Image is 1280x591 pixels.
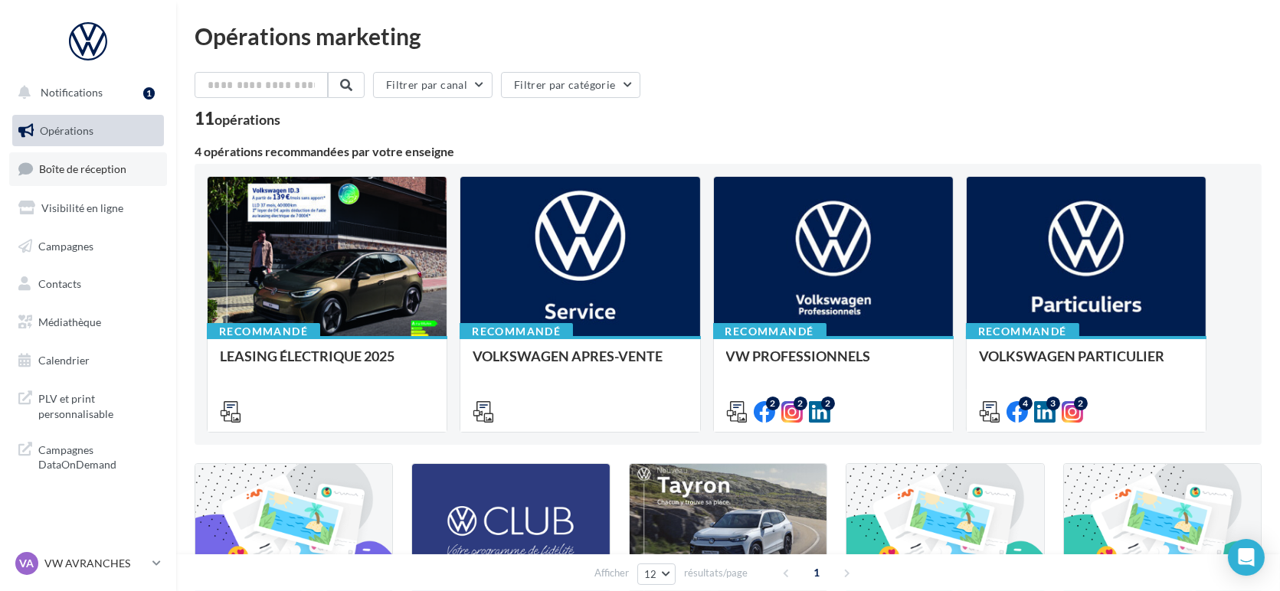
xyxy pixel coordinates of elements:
[594,566,629,580] span: Afficher
[373,72,493,98] button: Filtrer par canal
[9,433,167,478] a: Campagnes DataOnDemand
[143,87,155,100] div: 1
[9,152,167,185] a: Boîte de réception
[1019,397,1033,410] div: 4
[9,77,161,109] button: Notifications 1
[9,192,167,224] a: Visibilité en ligne
[637,563,676,585] button: 12
[38,439,158,472] span: Campagnes DataOnDemand
[41,201,123,214] span: Visibilité en ligne
[713,323,827,340] div: Recommandé
[821,397,835,410] div: 2
[9,230,167,263] a: Campagnes
[9,115,167,147] a: Opérations
[39,162,126,175] span: Boîte de réception
[38,388,158,421] span: PLV et print personnalisable
[1074,397,1088,410] div: 2
[195,24,1262,47] div: Opérations marketing
[766,397,780,410] div: 2
[40,124,93,137] span: Opérations
[9,306,167,338] a: Médiathèque
[644,568,657,580] span: 12
[501,72,640,98] button: Filtrer par catégorie
[44,556,146,571] p: VW AVRANCHES
[460,323,573,340] div: Recommandé
[220,348,434,379] div: LEASING ÉLECTRIQUE 2025
[41,86,103,99] span: Notifications
[966,323,1079,340] div: Recommandé
[38,354,90,367] span: Calendrier
[12,549,164,578] a: VA VW AVRANCHES
[1228,539,1265,576] div: Open Intercom Messenger
[1046,397,1060,410] div: 3
[804,560,829,585] span: 1
[195,145,1262,158] div: 4 opérations recommandées par votre enseigne
[9,344,167,377] a: Calendrier
[979,348,1193,379] div: VOLKSWAGEN PARTICULIER
[726,348,941,379] div: VW PROFESSIONNELS
[9,268,167,300] a: Contacts
[794,397,807,410] div: 2
[684,566,748,580] span: résultats/page
[9,382,167,427] a: PLV et print personnalisable
[38,239,93,252] span: Campagnes
[207,323,320,340] div: Recommandé
[38,277,81,290] span: Contacts
[20,556,34,571] span: VA
[195,110,280,127] div: 11
[214,113,280,126] div: opérations
[473,348,687,379] div: VOLKSWAGEN APRES-VENTE
[38,315,101,328] span: Médiathèque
